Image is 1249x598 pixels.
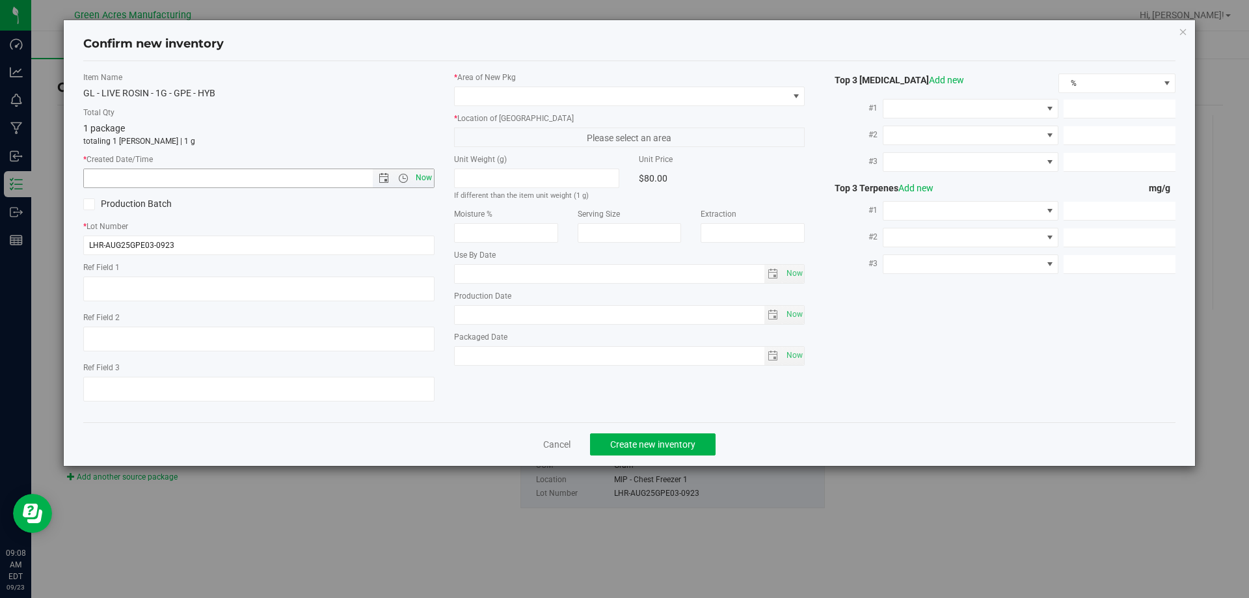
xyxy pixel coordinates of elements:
[783,305,805,324] span: Set Current date
[454,208,558,220] label: Moisture %
[824,252,883,275] label: #3
[454,113,805,124] label: Location of [GEOGRAPHIC_DATA]
[454,331,805,343] label: Packaged Date
[639,169,805,188] div: $80.00
[454,72,805,83] label: Area of New Pkg
[824,96,883,120] label: #1
[454,191,589,200] small: If different than the item unit weight (1 g)
[83,197,249,211] label: Production Batch
[578,208,682,220] label: Serving Size
[83,36,224,53] h4: Confirm new inventory
[454,249,805,261] label: Use By Date
[454,128,805,147] span: Please select an area
[764,265,783,283] span: select
[824,198,883,222] label: #1
[783,347,804,365] span: select
[83,312,435,323] label: Ref Field 2
[764,306,783,324] span: select
[83,123,125,133] span: 1 package
[373,173,395,183] span: Open the date view
[898,183,933,193] a: Add new
[701,208,805,220] label: Extraction
[543,438,571,451] a: Cancel
[824,123,883,146] label: #2
[83,221,435,232] label: Lot Number
[824,225,883,249] label: #2
[824,150,883,173] label: #3
[590,433,716,455] button: Create new inventory
[83,72,435,83] label: Item Name
[13,494,52,533] iframe: Resource center
[454,154,620,165] label: Unit Weight (g)
[783,346,805,365] span: Set Current date
[1059,74,1159,92] span: %
[83,154,435,165] label: Created Date/Time
[1149,183,1175,193] span: mg/g
[83,135,435,147] p: totaling 1 [PERSON_NAME] | 1 g
[929,75,964,85] a: Add new
[764,347,783,365] span: select
[783,306,804,324] span: select
[824,75,964,85] span: Top 3 [MEDICAL_DATA]
[83,87,435,100] div: GL - LIVE ROSIN - 1G - GPE - HYB
[639,154,805,165] label: Unit Price
[392,173,414,183] span: Open the time view
[610,439,695,450] span: Create new inventory
[824,183,933,193] span: Top 3 Terpenes
[83,107,435,118] label: Total Qty
[783,264,805,283] span: Set Current date
[412,169,435,187] span: Set Current date
[83,362,435,374] label: Ref Field 3
[783,265,804,283] span: select
[83,262,435,273] label: Ref Field 1
[454,290,805,302] label: Production Date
